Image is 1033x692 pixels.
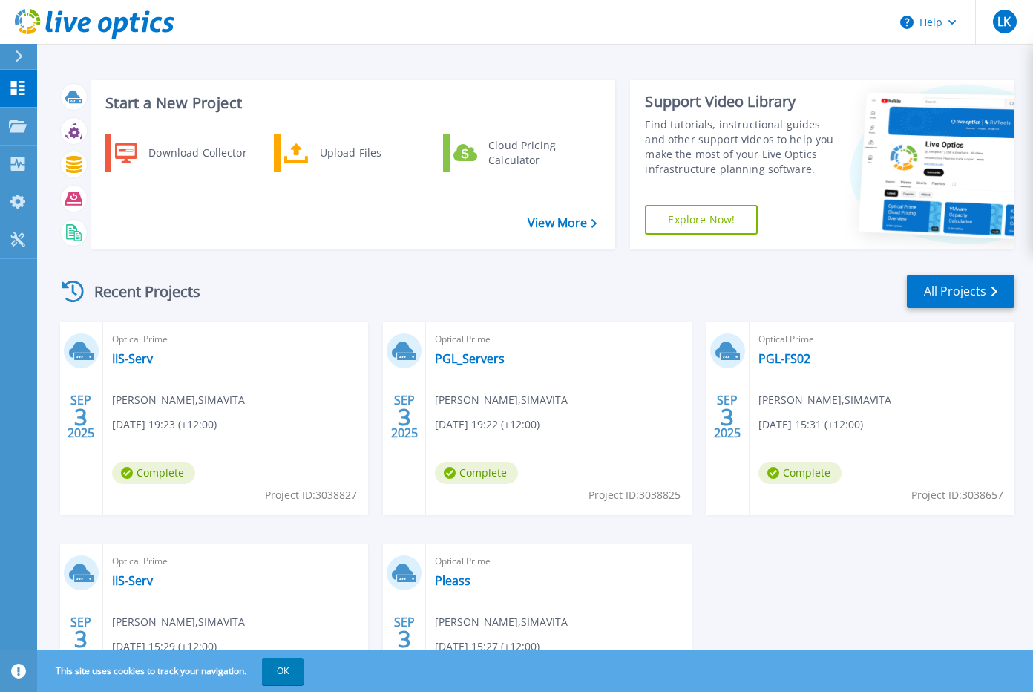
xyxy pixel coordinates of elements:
[997,16,1011,27] span: LK
[758,462,842,484] span: Complete
[57,273,220,310] div: Recent Projects
[312,138,422,168] div: Upload Files
[435,331,682,347] span: Optical Prime
[435,639,540,655] span: [DATE] 15:27 (+12:00)
[443,134,595,172] a: Cloud Pricing Calculator
[74,411,88,423] span: 3
[112,392,245,408] span: [PERSON_NAME] , SIMAVITA
[435,462,518,484] span: Complete
[758,392,891,408] span: [PERSON_NAME] , SIMAVITA
[112,553,359,569] span: Optical Prime
[911,487,1003,503] span: Project ID: 3038657
[528,216,597,230] a: View More
[758,351,810,366] a: PGL-FS02
[398,633,411,645] span: 3
[398,411,411,423] span: 3
[74,633,88,645] span: 3
[262,658,304,685] button: OK
[645,92,836,111] div: Support Video Library
[141,138,253,168] div: Download Collector
[274,134,426,172] a: Upload Files
[112,462,195,484] span: Complete
[112,639,217,655] span: [DATE] 15:29 (+12:00)
[112,417,217,433] span: [DATE] 19:23 (+12:00)
[713,390,741,444] div: SEP 2025
[435,417,540,433] span: [DATE] 19:22 (+12:00)
[112,573,153,588] a: IIS-Serv
[435,553,682,569] span: Optical Prime
[645,205,758,235] a: Explore Now!
[41,658,304,685] span: This site uses cookies to track your navigation.
[435,392,568,408] span: [PERSON_NAME] , SIMAVITA
[758,417,863,433] span: [DATE] 15:31 (+12:00)
[390,612,419,666] div: SEP 2025
[67,390,95,444] div: SEP 2025
[112,351,153,366] a: IIS-Serv
[67,612,95,666] div: SEP 2025
[435,614,568,630] span: [PERSON_NAME] , SIMAVITA
[105,95,597,111] h3: Start a New Project
[907,275,1014,308] a: All Projects
[112,331,359,347] span: Optical Prime
[481,138,591,168] div: Cloud Pricing Calculator
[435,351,505,366] a: PGL_Servers
[435,573,470,588] a: Pleass
[758,331,1006,347] span: Optical Prime
[645,117,836,177] div: Find tutorials, instructional guides and other support videos to help you make the most of your L...
[265,487,357,503] span: Project ID: 3038827
[112,614,245,630] span: [PERSON_NAME] , SIMAVITA
[105,134,257,172] a: Download Collector
[721,411,734,423] span: 3
[390,390,419,444] div: SEP 2025
[588,487,681,503] span: Project ID: 3038825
